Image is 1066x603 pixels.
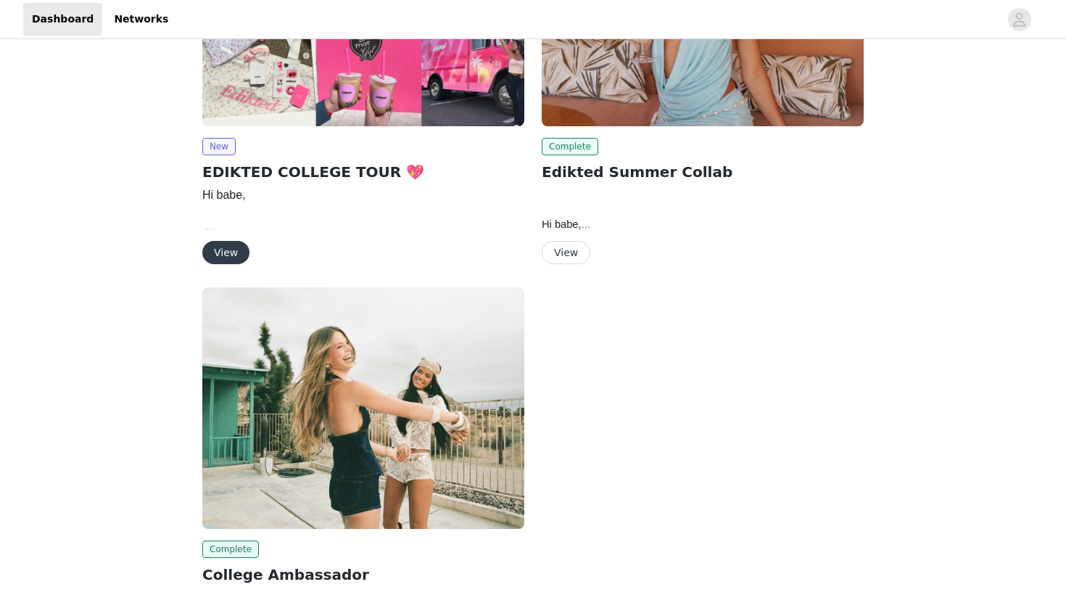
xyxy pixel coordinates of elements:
span: Complete [202,541,259,558]
button: View [542,241,590,264]
a: View [202,247,249,258]
h2: Edikted Summer Collab [542,161,864,183]
span: Complete [542,138,598,155]
h2: College Ambassador [202,564,524,586]
span: Hi babe, [202,189,246,201]
a: Networks [105,3,177,36]
a: Dashboard [23,3,102,36]
a: View [542,247,590,258]
img: Edikted [202,287,524,529]
span: Hi babe, [542,218,591,230]
button: View [202,241,249,264]
div: avatar [1012,8,1026,31]
span: New [202,138,236,155]
h2: EDIKTED COLLEGE TOUR 💖 [202,161,524,183]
